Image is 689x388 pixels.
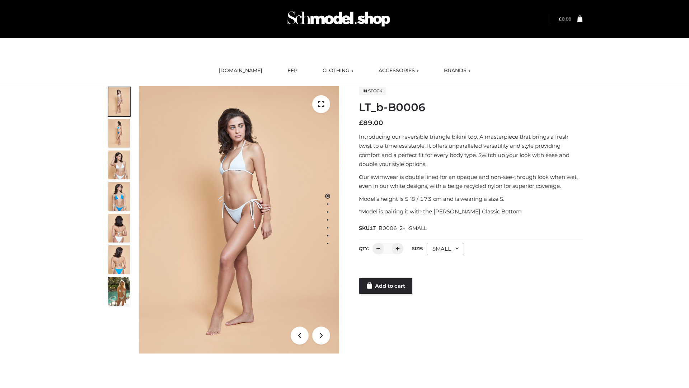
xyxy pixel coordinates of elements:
[108,151,130,179] img: ArielClassicBikiniTop_CloudNine_AzureSky_OW114ECO_3-scaled.jpg
[359,119,363,127] span: £
[427,243,464,255] div: SMALL
[359,278,412,294] a: Add to cart
[371,225,427,231] span: LT_B0006_2-_-SMALL
[559,16,562,22] span: £
[359,101,582,114] h1: LT_b-B0006
[108,245,130,274] img: ArielClassicBikiniTop_CloudNine_AzureSky_OW114ECO_8-scaled.jpg
[108,182,130,211] img: ArielClassicBikiniTop_CloudNine_AzureSky_OW114ECO_4-scaled.jpg
[282,63,303,79] a: FFP
[412,246,423,251] label: Size:
[359,194,582,204] p: Model’s height is 5 ‘8 / 173 cm and is wearing a size S.
[373,63,424,79] a: ACCESSORIES
[317,63,359,79] a: CLOTHING
[359,119,383,127] bdi: 89.00
[139,86,339,354] img: ArielClassicBikiniTop_CloudNine_AzureSky_OW114ECO_1
[359,132,582,169] p: Introducing our reversible triangle bikini top. A masterpiece that brings a fresh twist to a time...
[108,87,130,116] img: ArielClassicBikiniTop_CloudNine_AzureSky_OW114ECO_1-scaled.jpg
[439,63,476,79] a: BRANDS
[108,214,130,242] img: ArielClassicBikiniTop_CloudNine_AzureSky_OW114ECO_7-scaled.jpg
[285,5,393,33] img: Schmodel Admin 964
[559,16,571,22] a: £0.00
[108,277,130,306] img: Arieltop_CloudNine_AzureSky2.jpg
[559,16,571,22] bdi: 0.00
[359,207,582,216] p: *Model is pairing it with the [PERSON_NAME] Classic Bottom
[359,172,582,191] p: Our swimwear is double lined for an opaque and non-see-through look when wet, even in our white d...
[213,63,268,79] a: [DOMAIN_NAME]
[359,246,369,251] label: QTY:
[359,87,386,95] span: In stock
[359,224,427,232] span: SKU:
[108,119,130,148] img: ArielClassicBikiniTop_CloudNine_AzureSky_OW114ECO_2-scaled.jpg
